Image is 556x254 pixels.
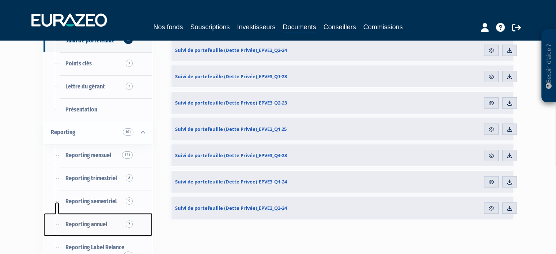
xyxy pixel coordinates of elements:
[488,179,495,185] img: eye.svg
[126,220,133,228] span: 7
[44,52,152,75] a: Points clés1
[171,118,386,140] a: Suivi de portefeuille (Dette Privée)_EPVE3_Q1 25
[283,22,316,33] a: Documents
[237,22,275,32] a: Investisseurs
[171,171,386,193] a: Suivi de portefeuille (Dette Privée)_EPVE3_Q1-24
[171,197,386,219] a: Suivi de portefeuille (Dette Privée)_EPVE3_Q3-24
[175,205,287,211] span: Suivi de portefeuille (Dette Privée)_EPVE3_Q3-24
[44,144,152,167] a: Reporting mensuel131
[44,167,152,190] a: Reporting trimestriel8
[122,151,133,159] span: 131
[363,22,403,32] a: Commissions
[65,60,92,67] span: Points clés
[175,152,287,159] span: Suivi de portefeuille (Dette Privée)_EPVE3_Q4-23
[324,22,356,32] a: Conseillers
[51,129,75,136] span: Reporting
[488,152,495,159] img: eye.svg
[506,152,513,159] img: download.svg
[65,198,117,205] span: Reporting semestriel
[175,178,287,185] span: Suivi de portefeuille (Dette Privée)_EPVE3_Q1-24
[65,221,107,228] span: Reporting annuel
[65,83,105,90] span: Lettre du gérant
[65,175,117,182] span: Reporting trimestriel
[126,174,133,182] span: 8
[44,75,152,98] a: Lettre du gérant2
[488,47,495,54] img: eye.svg
[506,73,513,80] img: download.svg
[126,83,133,90] span: 2
[126,197,133,205] span: 5
[488,205,495,212] img: eye.svg
[44,213,152,236] a: Reporting annuel7
[506,179,513,185] img: download.svg
[44,98,152,121] a: Présentation
[506,100,513,106] img: download.svg
[44,121,152,144] a: Reporting 161
[31,14,107,27] img: 1732889491-logotype_eurazeo_blanc_rvb.png
[506,205,513,212] img: download.svg
[190,22,230,32] a: Souscriptions
[171,92,386,114] a: Suivi de portefeuille (Dette Privée)_EPVE3_Q2-23
[488,126,495,133] img: eye.svg
[123,128,133,136] span: 161
[171,39,386,61] a: Suivi de portefeuille (Dette Privée)_EPVE3_Q2-24
[44,29,152,52] a: Suivi de portefeuille10
[175,126,287,132] span: Suivi de portefeuille (Dette Privée)_EPVE3_Q1 25
[175,73,287,80] span: Suivi de portefeuille (Dette Privée)_EPVE3_Q1-23
[153,22,183,32] a: Nos fonds
[175,99,287,106] span: Suivi de portefeuille (Dette Privée)_EPVE3_Q2-23
[488,73,495,80] img: eye.svg
[126,60,133,67] span: 1
[171,65,386,87] a: Suivi de portefeuille (Dette Privée)_EPVE3_Q1-23
[65,106,97,113] span: Présentation
[506,47,513,54] img: download.svg
[65,152,111,159] span: Reporting mensuel
[175,47,287,53] span: Suivi de portefeuille (Dette Privée)_EPVE3_Q2-24
[65,244,124,251] span: Reporting Label Relance
[171,144,386,166] a: Suivi de portefeuille (Dette Privée)_EPVE3_Q4-23
[488,100,495,106] img: eye.svg
[65,37,114,44] span: Suivi de portefeuille
[545,33,553,99] p: Besoin d'aide ?
[44,190,152,213] a: Reporting semestriel5
[506,126,513,133] img: download.svg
